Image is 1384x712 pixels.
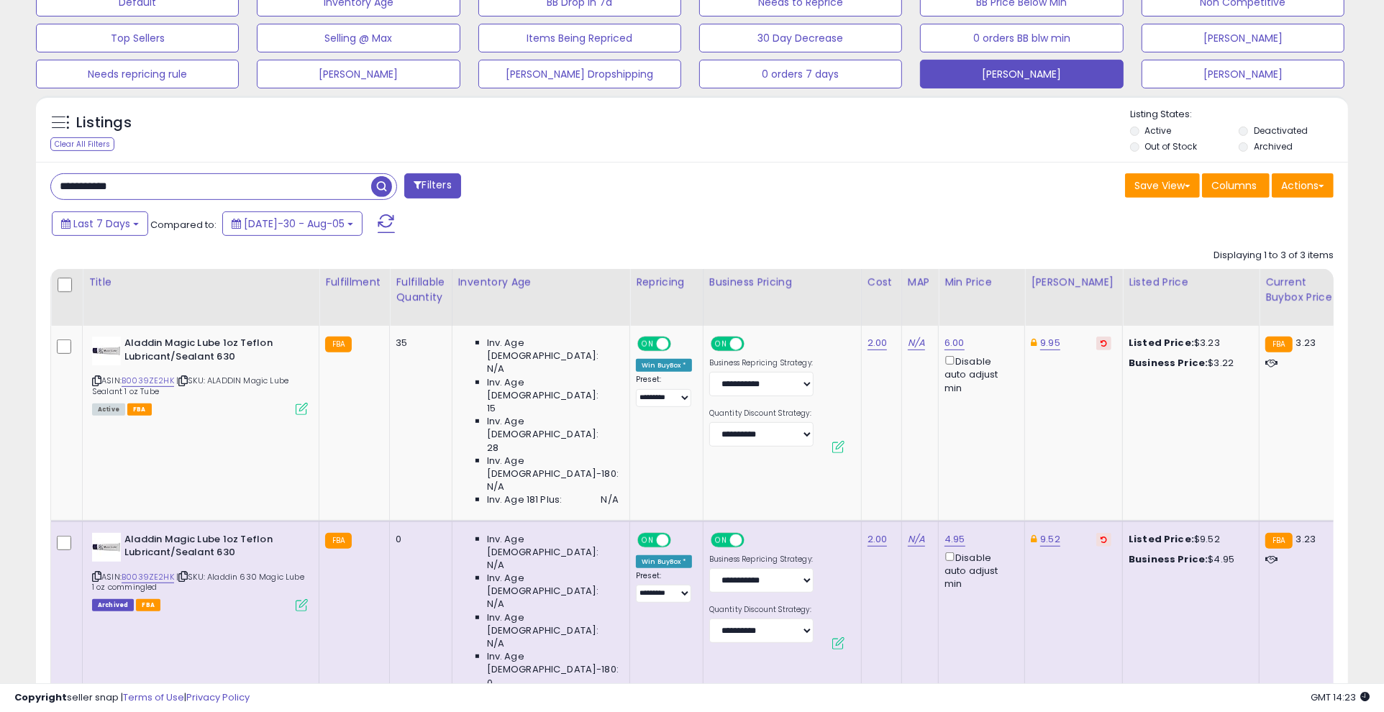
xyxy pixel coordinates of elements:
a: N/A [908,532,925,547]
div: 35 [396,337,440,350]
div: Repricing [636,275,697,290]
span: OFF [669,338,692,350]
a: 2.00 [868,336,888,350]
span: Inv. Age [DEMOGRAPHIC_DATA]: [487,415,619,441]
div: ASIN: [92,337,308,414]
span: Inv. Age [DEMOGRAPHIC_DATA]-180: [487,455,619,480]
span: Last 7 Days [73,216,130,231]
div: seller snap | | [14,691,250,705]
span: ON [639,534,657,546]
b: Aladdin Magic Lube 1oz Teflon Lubricant/Sealant 630 [124,533,299,563]
div: Title [88,275,313,290]
button: Actions [1272,173,1334,198]
a: 2.00 [868,532,888,547]
button: [PERSON_NAME] [257,60,460,88]
label: Out of Stock [1144,140,1197,152]
div: Business Pricing [709,275,855,290]
button: [PERSON_NAME] Dropshipping [478,60,681,88]
span: FBA [136,599,160,611]
span: ON [712,534,730,546]
button: [DATE]-30 - Aug-05 [222,211,363,236]
div: ASIN: [92,533,308,610]
div: Disable auto adjust min [944,549,1014,591]
span: 2025-08-13 14:23 GMT [1311,690,1370,704]
button: 0 orders BB blw min [920,24,1123,53]
label: Quantity Discount Strategy: [709,605,814,615]
a: Privacy Policy [186,690,250,704]
a: N/A [908,336,925,350]
small: FBA [1265,337,1292,352]
span: All listings currently available for purchase on Amazon [92,403,125,416]
span: ON [639,338,657,350]
button: Top Sellers [36,24,239,53]
div: [PERSON_NAME] [1031,275,1116,290]
span: Columns [1211,178,1257,193]
div: Fulfillment [325,275,383,290]
button: Columns [1202,173,1270,198]
button: Needs repricing rule [36,60,239,88]
button: Last 7 Days [52,211,148,236]
span: Inv. Age [DEMOGRAPHIC_DATA]: [487,337,619,362]
b: Listed Price: [1129,336,1194,350]
div: MAP [908,275,932,290]
div: Clear All Filters [50,137,114,151]
span: 3.23 [1296,336,1316,350]
span: Inv. Age [DEMOGRAPHIC_DATA]-180: [487,650,619,676]
button: Items Being Repriced [478,24,681,53]
small: FBA [325,337,352,352]
div: Preset: [636,375,692,407]
div: Win BuyBox * [636,359,692,372]
small: FBA [325,533,352,549]
span: OFF [742,338,765,350]
span: Inv. Age [DEMOGRAPHIC_DATA]: [487,533,619,559]
a: 4.95 [944,532,965,547]
small: FBA [1265,533,1292,549]
span: N/A [487,598,504,611]
div: Displaying 1 to 3 of 3 items [1214,249,1334,263]
button: 30 Day Decrease [699,24,902,53]
span: 3.23 [1296,532,1316,546]
strong: Copyright [14,690,67,704]
span: Inv. Age [DEMOGRAPHIC_DATA]: [487,572,619,598]
div: Current Buybox Price [1265,275,1339,305]
label: Archived [1254,140,1293,152]
button: Selling @ Max [257,24,460,53]
div: $4.95 [1129,553,1248,566]
span: Inv. Age [DEMOGRAPHIC_DATA]: [487,611,619,637]
span: | SKU: Aladdin 630 Magic Lube 1 oz commingled [92,571,304,593]
button: [PERSON_NAME] [920,60,1123,88]
span: N/A [487,637,504,650]
div: Preset: [636,571,692,603]
div: Listed Price [1129,275,1253,290]
a: 9.95 [1040,336,1060,350]
button: Filters [404,173,460,198]
span: Inv. Age 181 Plus: [487,493,563,506]
span: N/A [487,559,504,572]
div: Win BuyBox * [636,555,692,568]
label: Active [1144,124,1171,137]
div: Min Price [944,275,1019,290]
a: Terms of Use [123,690,184,704]
div: $3.23 [1129,337,1248,350]
span: N/A [487,362,504,375]
div: 0 [396,533,440,546]
button: [PERSON_NAME] [1142,60,1344,88]
span: Inv. Age [DEMOGRAPHIC_DATA]: [487,376,619,402]
a: B0039ZE2HK [122,571,174,583]
span: N/A [601,493,619,506]
div: Fulfillable Quantity [396,275,445,305]
label: Business Repricing Strategy: [709,554,814,565]
div: $3.22 [1129,357,1248,370]
img: 41yWCZUs4aL._SL40_.jpg [92,533,121,562]
b: Business Price: [1129,552,1208,566]
p: Listing States: [1130,108,1348,122]
b: Listed Price: [1129,532,1194,546]
button: Save View [1125,173,1200,198]
span: 15 [487,402,496,415]
div: Cost [868,275,896,290]
b: Business Price: [1129,356,1208,370]
span: FBA [127,403,152,416]
span: [DATE]-30 - Aug-05 [244,216,345,231]
label: Quantity Discount Strategy: [709,409,814,419]
b: Aladdin Magic Lube 1oz Teflon Lubricant/Sealant 630 [124,337,299,367]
